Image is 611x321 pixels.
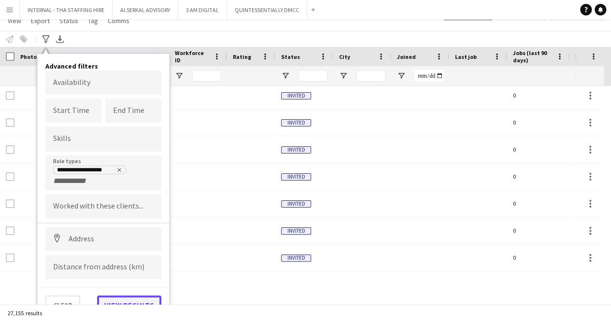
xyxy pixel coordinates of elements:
[31,16,50,25] span: Export
[356,70,385,82] input: City Filter Input
[53,135,154,143] input: Type to search skills...
[507,271,570,298] div: 0
[20,53,37,60] span: Photo
[6,118,14,127] input: Row Selection is disabled for this row (unchecked)
[227,0,307,19] button: QUINTESSENTIALLY DMCC
[108,16,129,25] span: Comms
[192,70,221,82] input: Workforce ID Filter Input
[84,14,102,27] a: Tag
[27,14,54,27] a: Export
[507,136,570,163] div: 0
[40,33,52,45] app-action-btn: Advanced filters
[281,254,311,262] span: Invited
[6,253,14,262] input: Row Selection is disabled for this row (unchecked)
[414,70,443,82] input: Joined Filter Input
[455,53,477,60] span: Last job
[397,53,416,60] span: Joined
[513,49,553,64] span: Jobs (last 90 days)
[339,71,348,80] button: Open Filter Menu
[53,177,94,185] input: + Role type
[339,53,350,60] span: City
[6,172,14,181] input: Row Selection is disabled for this row (unchecked)
[281,146,311,154] span: Invited
[298,70,327,82] input: Status Filter Input
[104,14,133,27] a: Comms
[175,49,210,64] span: Workforce ID
[6,199,14,208] input: Row Selection is disabled for this row (unchecked)
[69,53,98,60] span: First Name
[6,91,14,100] input: Row Selection is disabled for this row (unchecked)
[178,0,227,19] button: 3 AM DIGITAL
[97,295,161,315] button: View results
[45,62,161,70] h4: Advanced filters
[281,227,311,235] span: Invited
[507,190,570,217] div: 0
[281,53,300,60] span: Status
[281,119,311,126] span: Invited
[281,173,311,181] span: Invited
[6,145,14,154] input: Row Selection is disabled for this row (unchecked)
[114,167,122,175] delete-icon: Remove tag
[507,109,570,136] div: 0
[57,167,122,175] div: Operations Director
[507,163,570,190] div: 0
[507,82,570,109] div: 0
[507,217,570,244] div: 0
[281,92,311,99] span: Invited
[113,0,178,19] button: ALSERKAL ADVISORY
[88,16,98,25] span: Tag
[4,14,25,27] a: View
[20,0,113,19] button: INTERNAL - THA STAFFING HIRE
[54,33,66,45] app-action-btn: Export XLSX
[45,295,80,315] button: Clear
[175,71,184,80] button: Open Filter Menu
[397,71,406,80] button: Open Filter Menu
[233,53,251,60] span: Rating
[281,200,311,208] span: Invited
[59,16,78,25] span: Status
[122,53,150,60] span: Last Name
[281,71,290,80] button: Open Filter Menu
[53,202,154,211] input: Type to search clients...
[8,16,21,25] span: View
[507,244,570,271] div: 0
[6,226,14,235] input: Row Selection is disabled for this row (unchecked)
[56,14,82,27] a: Status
